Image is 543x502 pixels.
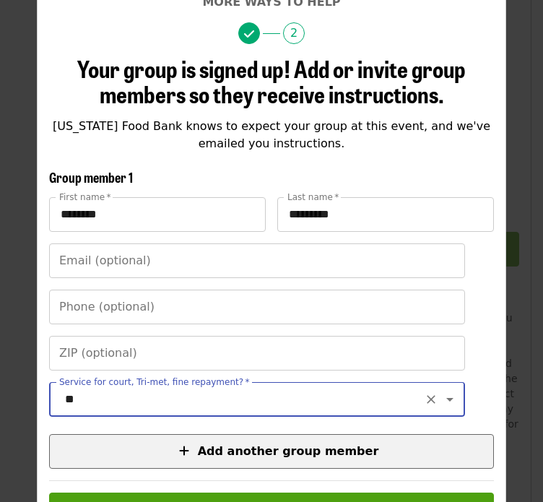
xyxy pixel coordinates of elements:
[49,243,465,278] input: Email (optional)
[49,168,133,186] span: Group member 1
[421,389,441,410] button: Clear
[49,336,465,371] input: ZIP (optional)
[49,197,266,232] input: First name
[198,444,379,458] span: Add another group member
[53,119,490,150] span: [US_STATE] Food Bank knows to expect your group at this event, and we've emailed you instructions.
[440,389,460,410] button: Open
[179,444,189,458] i: plus icon
[49,290,465,324] input: Phone (optional)
[59,378,250,386] label: Service for court, Tri-met, fine repayment?
[287,193,339,202] label: Last name
[77,51,466,111] span: Your group is signed up! Add or invite group members so they receive instructions.
[49,434,494,469] button: Add another group member
[277,197,494,232] input: Last name
[244,27,254,41] i: check icon
[283,22,305,44] span: 2
[59,193,111,202] label: First name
